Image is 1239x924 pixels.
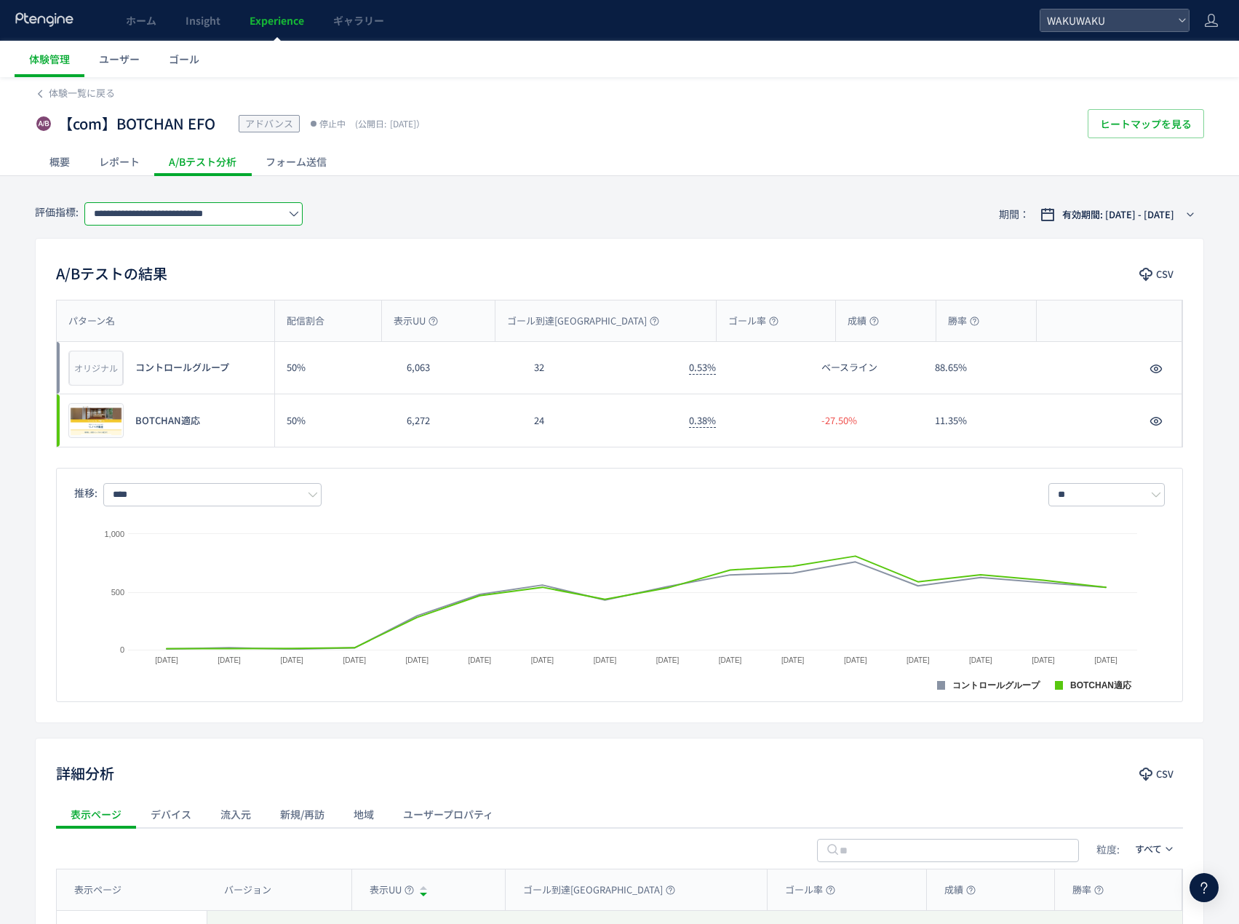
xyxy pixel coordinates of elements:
text: [DATE] [343,656,366,664]
text: コントロールグループ [952,680,1040,690]
span: 体験一覧に戻る [49,86,115,100]
span: 有効期間: [DATE] - [DATE] [1062,207,1174,222]
img: 1576b7402318d370f8e65e53e0ff88121748330085392.jpeg [69,404,123,437]
h2: A/Bテストの結果 [56,262,167,285]
span: ベースライン [821,361,877,375]
span: CSV [1156,263,1174,286]
span: 0.38% [689,413,716,428]
div: A/Bテスト分析 [154,147,251,176]
text: 1,000 [104,530,124,538]
span: ゴール率 [785,883,835,897]
div: 地域 [339,800,389,829]
span: 推移: [74,485,97,500]
span: 0.53% [689,360,716,375]
span: 成績 [848,314,879,328]
div: オリジナル [69,351,123,386]
div: 24 [522,394,678,447]
div: 新規/再訪 [266,800,339,829]
button: ヒートマップを見る [1088,109,1204,138]
span: 配信割合 [287,314,324,328]
span: 表示UU [394,314,438,328]
span: コントロールグループ [135,361,229,375]
button: CSV [1132,762,1183,786]
span: 【com】BOTCHAN EFO [58,113,215,135]
div: ユーザープロパティ [389,800,508,829]
span: (公開日: [355,117,386,130]
span: ゴール率 [728,314,778,328]
span: ゴール到達[GEOGRAPHIC_DATA] [507,314,659,328]
div: 32 [522,342,678,394]
div: 50% [275,342,395,394]
text: [DATE] [155,656,178,664]
text: [DATE] [1032,656,1055,664]
span: 勝率 [948,314,979,328]
div: 88.65% [923,342,1037,394]
span: アドバンス [245,116,293,130]
div: 50% [275,394,395,447]
text: 0 [120,645,124,654]
span: 勝率 [1072,883,1104,897]
text: [DATE] [406,656,429,664]
text: [DATE] [907,656,930,664]
span: [DATE]） [351,117,425,130]
span: ゴール到達[GEOGRAPHIC_DATA] [523,883,675,897]
div: 11.35% [923,394,1037,447]
span: 成績 [944,883,976,897]
text: [DATE] [280,656,303,664]
text: [DATE] [594,656,617,664]
div: 流入元 [206,800,266,829]
span: 期間： [999,202,1029,226]
text: [DATE] [531,656,554,664]
span: ユーザー [99,52,140,66]
span: ギャラリー [333,13,384,28]
div: レポート [84,147,154,176]
span: WAKUWAKU [1043,9,1172,31]
div: デバイス [136,800,206,829]
span: バージョン [224,883,271,897]
span: Experience [250,13,304,28]
div: 6,272 [395,394,522,447]
span: 表示ページ [74,883,121,897]
h2: 詳細分析 [56,762,114,785]
button: すべて [1126,837,1183,861]
div: 概要 [35,147,84,176]
span: すべて [1135,842,1162,856]
text: [DATE] [469,656,492,664]
span: パターン名 [68,314,115,328]
text: BOTCHAN適応 [1070,680,1132,690]
text: [DATE] [218,656,241,664]
button: CSV [1132,263,1183,286]
text: [DATE] [844,656,867,664]
span: 停止中 [319,116,346,131]
div: 6,063 [395,342,522,394]
span: ホーム [126,13,156,28]
button: 有効期間: [DATE] - [DATE] [1031,203,1204,226]
span: Insight [186,13,220,28]
span: 表示UU [370,883,414,897]
span: 粒度: [1096,842,1120,856]
span: CSV [1156,762,1174,786]
span: BOTCHAN適応 [135,414,200,428]
text: [DATE] [1094,656,1118,664]
div: フォーム送信 [251,147,341,176]
span: ゴール [169,52,199,66]
text: [DATE] [781,656,805,664]
span: 評価指標: [35,204,79,219]
span: 体験管理 [29,52,70,66]
text: [DATE] [969,656,992,664]
text: [DATE] [656,656,680,664]
text: [DATE] [719,656,742,664]
span: -27.50% [821,414,857,428]
span: ヒートマップを見る [1100,109,1192,138]
div: 表示ページ [56,800,136,829]
text: 500 [111,588,124,597]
